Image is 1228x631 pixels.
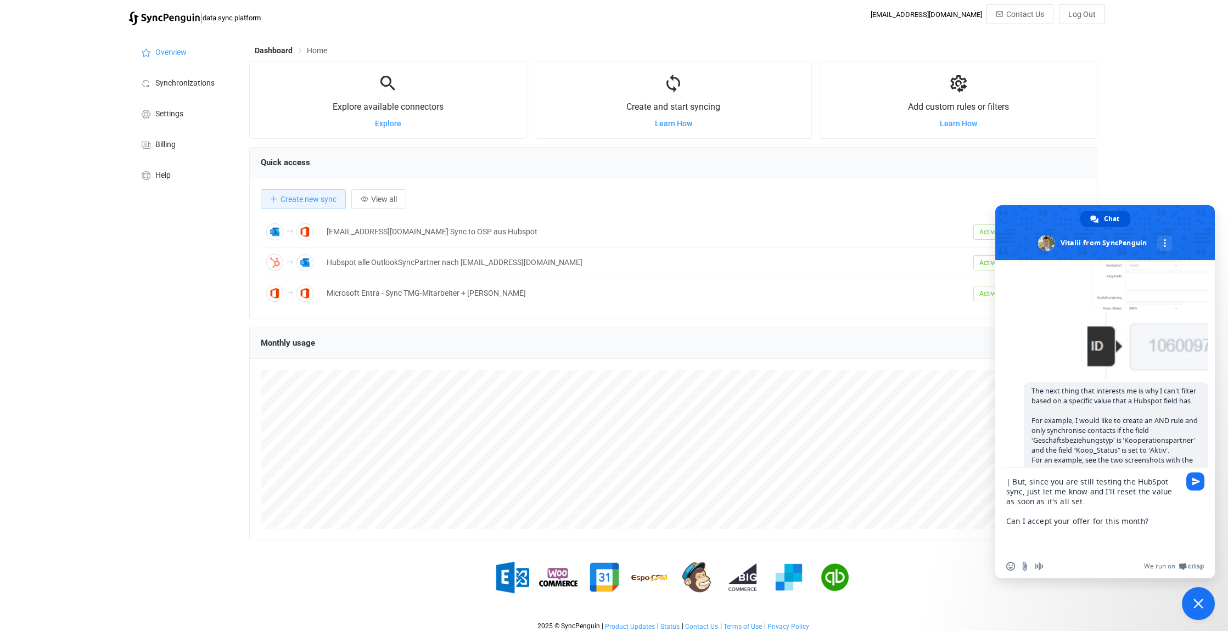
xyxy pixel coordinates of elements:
[720,622,722,630] span: |
[723,623,762,630] a: Terms of Use
[266,285,283,302] img: Office 365 GAL Contacts
[155,110,183,119] span: Settings
[604,623,655,630] a: Product Updates
[333,102,444,112] span: Explore available connectors
[1104,211,1119,227] span: Chat
[1068,10,1096,19] span: Log Out
[261,157,310,167] span: Quick access
[626,102,720,112] span: Create and start syncing
[1006,467,1182,554] textarea: Compose your message...
[605,623,655,630] span: Product Updates
[128,36,238,67] a: Overview
[1080,211,1130,227] a: Chat
[767,623,809,630] span: Privacy Policy
[1144,562,1175,571] span: We run on
[155,171,171,180] span: Help
[321,287,968,300] div: Microsoft Entra - Sync TMG-Mitarbeiter + [PERSON_NAME]
[371,195,397,204] span: View all
[655,119,692,128] a: Learn How
[296,285,313,302] img: Office 365 Contacts
[321,256,968,269] div: Hubspot alle OutlookSyncPartner nach [EMAIL_ADDRESS][DOMAIN_NAME]
[660,623,680,630] a: Status
[255,47,327,54] div: Breadcrumb
[537,622,600,630] span: 2025 © SyncPenguin
[128,12,200,25] img: syncpenguin.svg
[203,14,261,22] span: data sync platform
[1182,587,1215,620] a: Close chat
[128,98,238,128] a: Settings
[155,79,215,88] span: Synchronizations
[724,558,762,596] img: big-commerce.png
[128,10,261,25] a: |data sync platform
[767,623,810,630] a: Privacy Policy
[200,10,203,25] span: |
[871,10,982,19] div: [EMAIL_ADDRESS][DOMAIN_NAME]
[1006,562,1015,571] span: Insert an emoji
[351,189,406,209] button: View all
[677,558,716,596] img: mailchimp.png
[255,46,293,55] span: Dashboard
[493,558,531,596] img: exchange.png
[685,623,718,630] span: Contact Us
[155,48,187,57] span: Overview
[321,226,968,238] div: [EMAIL_ADDRESS][DOMAIN_NAME] Sync to OSP aus Hubspot
[539,558,577,596] img: woo-commerce.png
[986,4,1053,24] button: Contact Us
[261,189,346,209] button: Create new sync
[296,223,313,240] img: Office 365 Contacts
[1006,10,1044,19] span: Contact Us
[261,338,315,348] span: Monthly usage
[1020,562,1029,571] span: Send a file
[585,558,624,596] img: google.png
[128,159,238,190] a: Help
[1186,472,1204,491] span: Send
[375,119,401,128] a: Explore
[685,623,719,630] a: Contact Us
[770,558,808,596] img: sendgrid.png
[973,286,1003,301] span: Active
[128,128,238,159] a: Billing
[128,67,238,98] a: Synchronizations
[1031,386,1198,524] span: The next thing that interests me is why I can't filter based on a specific value that a Hubspot f...
[682,622,683,630] span: |
[266,223,283,240] img: Outlook Contacts
[973,224,1003,240] span: Active
[973,255,1003,271] span: Active
[816,558,854,596] img: quickbooks.png
[1144,562,1204,571] a: We run onCrisp
[281,195,337,204] span: Create new sync
[657,622,659,630] span: |
[296,254,313,271] img: Outlook Contacts
[764,622,766,630] span: |
[631,558,670,596] img: espo-crm.png
[660,623,680,630] span: Status
[940,119,977,128] a: Learn How
[1059,4,1105,24] button: Log Out
[1188,562,1204,571] span: Crisp
[602,622,603,630] span: |
[1035,562,1044,571] span: Audio message
[307,46,327,55] span: Home
[155,140,176,149] span: Billing
[266,254,283,271] img: HubSpot Contacts
[908,102,1009,112] span: Add custom rules or filters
